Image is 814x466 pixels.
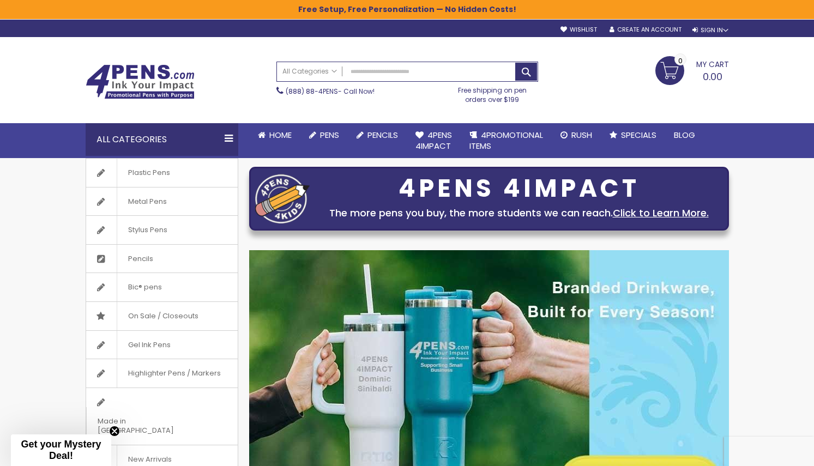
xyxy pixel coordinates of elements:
a: Wishlist [560,26,597,34]
span: Rush [571,129,592,141]
a: Specials [601,123,665,147]
span: Metal Pens [117,187,178,216]
a: All Categories [277,62,342,80]
span: Specials [621,129,656,141]
span: On Sale / Closeouts [117,302,209,330]
span: All Categories [282,67,337,76]
span: Bic® pens [117,273,173,301]
button: Close teaser [109,426,120,437]
a: Gel Ink Pens [86,331,238,359]
div: Get your Mystery Deal!Close teaser [11,434,111,466]
div: 4PENS 4IMPACT [315,177,723,200]
a: Plastic Pens [86,159,238,187]
a: 0.00 0 [655,56,729,83]
span: Pencils [367,129,398,141]
a: Stylus Pens [86,216,238,244]
img: 4Pens Custom Pens and Promotional Products [86,64,195,99]
a: Click to Learn More. [613,206,709,220]
a: (888) 88-4PENS [286,87,338,96]
div: Free shipping on pen orders over $199 [447,82,538,104]
a: Pencils [86,245,238,273]
a: 4PROMOTIONALITEMS [461,123,552,159]
span: Highlighter Pens / Markers [117,359,232,388]
a: Metal Pens [86,187,238,216]
a: Rush [552,123,601,147]
span: 0.00 [703,70,722,83]
a: Create an Account [610,26,682,34]
span: Plastic Pens [117,159,181,187]
span: Made in [GEOGRAPHIC_DATA] [86,407,210,445]
iframe: Google Customer Reviews [724,437,814,466]
span: 4Pens 4impact [415,129,452,152]
div: Sign In [692,26,728,34]
span: 0 [678,56,683,66]
img: four_pen_logo.png [255,174,310,223]
a: Bic® pens [86,273,238,301]
span: 4PROMOTIONAL ITEMS [469,129,543,152]
a: 4Pens4impact [407,123,461,159]
span: Pens [320,129,339,141]
a: Pencils [348,123,407,147]
span: Stylus Pens [117,216,178,244]
a: On Sale / Closeouts [86,302,238,330]
span: Get your Mystery Deal! [21,439,101,461]
div: All Categories [86,123,238,156]
span: Pencils [117,245,164,273]
a: Pens [300,123,348,147]
span: - Call Now! [286,87,375,96]
a: Blog [665,123,704,147]
a: Made in [GEOGRAPHIC_DATA] [86,388,238,445]
span: Gel Ink Pens [117,331,182,359]
span: Home [269,129,292,141]
a: Highlighter Pens / Markers [86,359,238,388]
span: Blog [674,129,695,141]
a: Home [249,123,300,147]
div: The more pens you buy, the more students we can reach. [315,205,723,221]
